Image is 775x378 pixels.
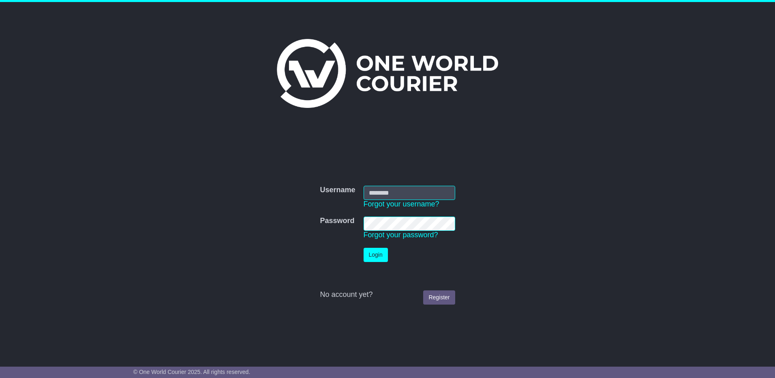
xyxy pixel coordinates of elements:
div: No account yet? [320,290,455,299]
button: Login [364,248,388,262]
a: Register [423,290,455,305]
a: Forgot your username? [364,200,439,208]
label: Username [320,186,355,195]
span: © One World Courier 2025. All rights reserved. [133,369,250,375]
a: Forgot your password? [364,231,438,239]
label: Password [320,217,354,226]
img: One World [277,39,498,108]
